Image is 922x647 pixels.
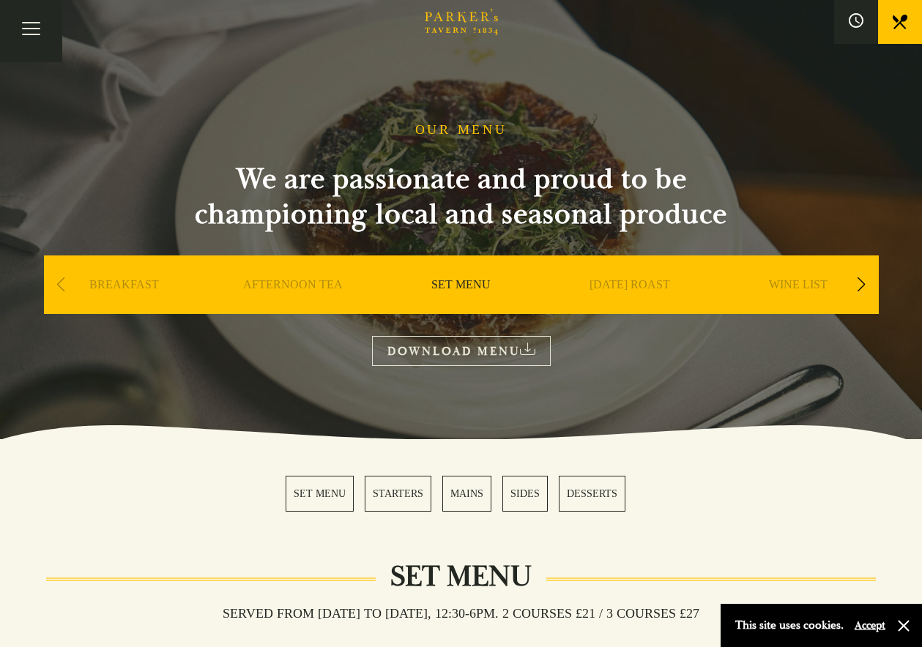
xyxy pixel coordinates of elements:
[212,255,373,358] div: 2 / 9
[372,336,551,366] a: DOWNLOAD MENU
[735,615,844,636] p: This site uses cookies.
[852,269,871,301] div: Next slide
[376,559,546,594] h2: Set Menu
[168,162,754,232] h2: We are passionate and proud to be championing local and seasonal produce
[44,255,205,358] div: 1 / 9
[89,277,159,336] a: BREAKFAST
[590,277,670,336] a: [DATE] ROAST
[51,269,71,301] div: Previous slide
[896,618,911,633] button: Close and accept
[442,476,491,512] a: 3 / 5
[718,255,879,358] div: 5 / 9
[502,476,548,512] a: 4 / 5
[855,618,885,632] button: Accept
[559,476,625,512] a: 5 / 5
[286,476,354,512] a: 1 / 5
[549,255,710,358] div: 4 / 9
[431,277,491,336] a: SET MENU
[381,255,542,358] div: 3 / 9
[243,277,343,336] a: AFTERNOON TEA
[365,476,431,512] a: 2 / 5
[208,605,714,621] h3: Served from [DATE] to [DATE], 12:30-6pm. 2 COURSES £21 / 3 COURSES £27
[415,122,508,138] h1: OUR MENU
[769,277,828,336] a: WINE LIST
